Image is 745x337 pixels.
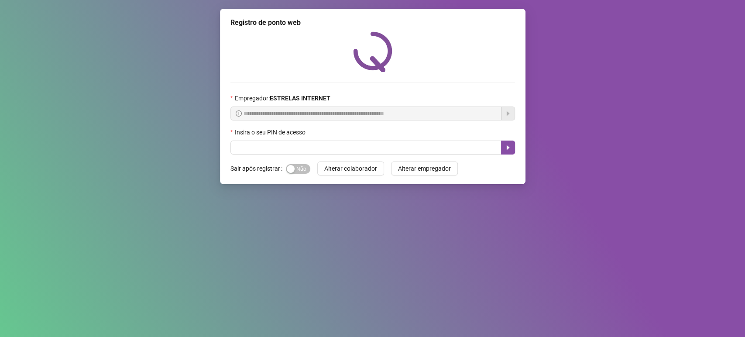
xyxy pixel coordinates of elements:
span: Alterar colaborador [324,164,377,173]
button: Alterar empregador [391,162,458,175]
span: Empregador : [234,93,330,103]
span: info-circle [236,110,242,117]
img: QRPoint [353,31,392,72]
label: Insira o seu PIN de acesso [230,127,311,137]
div: Registro de ponto web [230,17,515,28]
span: caret-right [505,144,512,151]
strong: ESTRELAS INTERNET [269,95,330,102]
button: Alterar colaborador [317,162,384,175]
label: Sair após registrar [230,162,286,175]
span: Alterar empregador [398,164,451,173]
